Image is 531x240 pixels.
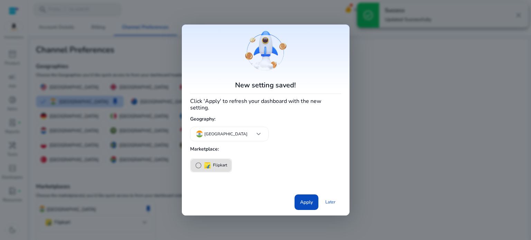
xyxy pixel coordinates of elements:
img: in.svg [196,131,203,137]
h5: Marketplace: [190,144,341,155]
span: keyboard_arrow_down [254,130,263,138]
h5: Geography: [190,114,341,125]
a: Later [320,196,341,208]
h4: Click 'Apply' to refresh your dashboard with the new setting. [190,97,341,111]
span: Apply [300,199,313,206]
span: radio_button_unchecked [195,162,202,169]
p: [GEOGRAPHIC_DATA] [204,131,248,137]
img: flipkart.svg [203,161,212,170]
button: Apply [295,194,318,210]
p: Flipkart [213,162,227,169]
